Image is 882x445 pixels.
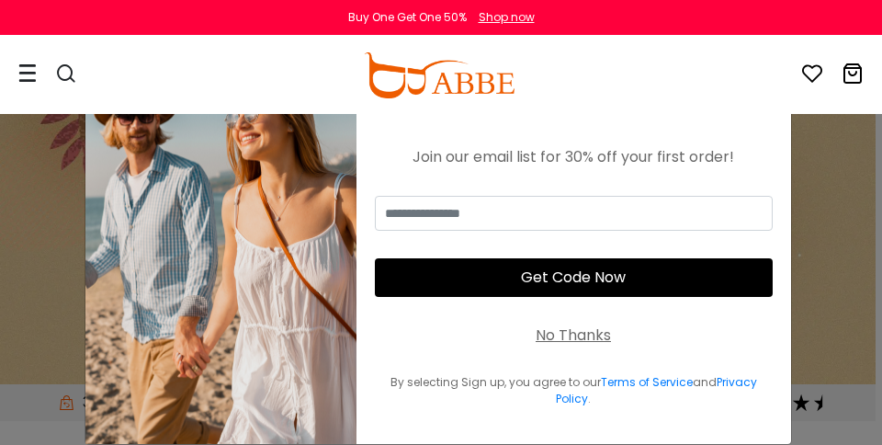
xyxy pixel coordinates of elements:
[348,9,467,26] div: Buy One Get One 50%
[536,325,611,347] div: No Thanks
[479,9,535,26] div: Shop now
[375,146,773,168] div: Join our email list for 30% off your first order!
[364,52,514,98] img: abbeglasses.com
[375,258,773,297] button: Get Code Now
[556,374,757,406] a: Privacy Policy
[601,374,693,390] a: Terms of Service
[85,27,356,444] img: welcome
[375,374,773,407] div: By selecting Sign up, you agree to our and .
[469,9,535,25] a: Shop now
